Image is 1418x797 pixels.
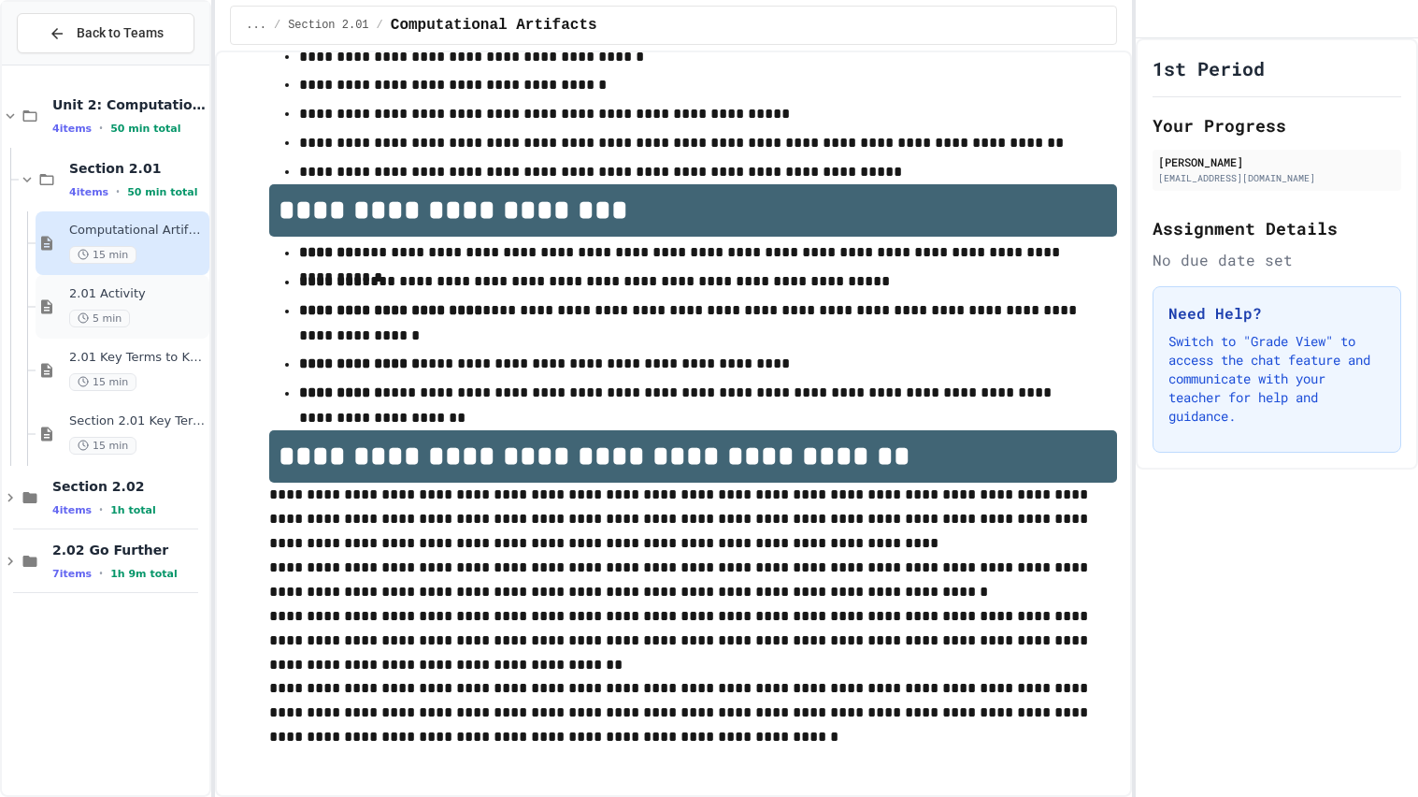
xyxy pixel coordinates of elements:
span: Section 2.01 [69,160,206,177]
span: 4 items [52,504,92,516]
span: 4 items [52,123,92,135]
span: 15 min [69,437,136,455]
span: 2.01 Activity [69,286,206,302]
span: / [274,18,280,33]
span: • [99,502,103,517]
span: 15 min [69,373,136,391]
h3: Need Help? [1168,302,1385,325]
span: • [99,566,103,581]
button: Back to Teams [17,13,194,53]
h1: 1st Period [1153,55,1265,81]
span: Back to Teams [77,23,164,43]
span: Section 2.01 [288,18,368,33]
span: 15 min [69,246,136,264]
span: 50 min total [127,186,197,198]
div: [EMAIL_ADDRESS][DOMAIN_NAME] [1158,171,1396,185]
span: Section 2.01 Key Terms Quiz [69,413,206,429]
span: Computational Artifacts [391,14,597,36]
span: 4 items [69,186,108,198]
span: Unit 2: Computational Artifacts [52,96,206,113]
span: 2.01 Key Terms to Know [69,350,206,366]
span: 50 min total [110,123,180,135]
span: Section 2.02 [52,478,206,495]
p: Switch to "Grade View" to access the chat feature and communicate with your teacher for help and ... [1168,332,1385,426]
span: 7 items [52,568,92,580]
div: No due date set [1153,249,1401,271]
span: • [116,184,120,199]
span: 1h total [110,504,156,516]
span: ... [246,18,266,33]
h2: Assignment Details [1153,215,1401,241]
span: / [377,18,383,33]
span: 2.02 Go Further [52,542,206,558]
span: • [99,121,103,136]
span: 1h 9m total [110,568,178,580]
span: Computational Artifacts [69,223,206,239]
div: [PERSON_NAME] [1158,153,1396,170]
h2: Your Progress [1153,112,1401,138]
span: 5 min [69,310,130,327]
